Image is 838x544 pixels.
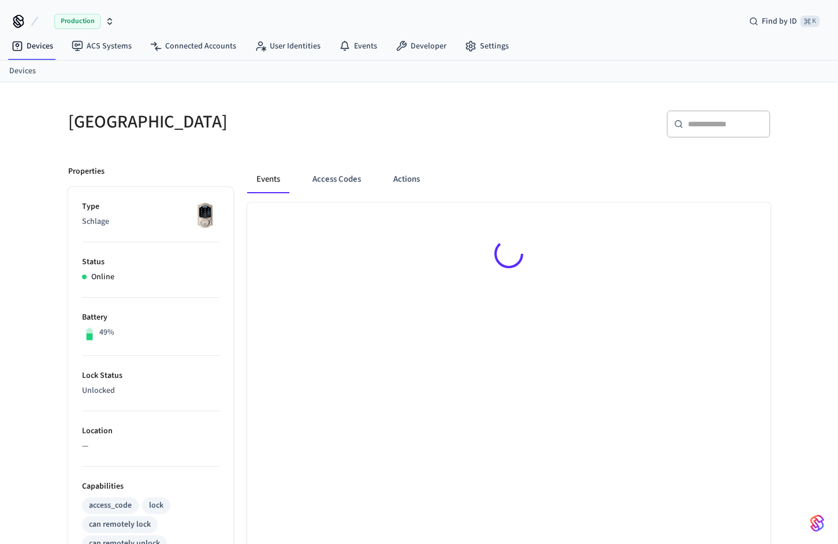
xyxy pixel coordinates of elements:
p: Unlocked [82,385,219,397]
a: Settings [456,36,518,57]
p: Location [82,425,219,437]
a: Developer [386,36,456,57]
h5: [GEOGRAPHIC_DATA] [68,110,412,134]
img: SeamLogoGradient.69752ec5.svg [810,514,824,532]
button: Events [247,166,289,193]
p: Schlage [82,216,219,228]
button: Access Codes [303,166,370,193]
span: Production [54,14,100,29]
p: 49% [99,327,114,339]
p: Battery [82,312,219,324]
button: Actions [384,166,429,193]
p: Properties [68,166,105,178]
p: Type [82,201,219,213]
p: Online [91,271,114,283]
a: Devices [2,36,62,57]
a: Connected Accounts [141,36,245,57]
a: ACS Systems [62,36,141,57]
a: Events [330,36,386,57]
p: Lock Status [82,370,219,382]
div: access_code [89,500,132,512]
a: Devices [9,65,36,77]
p: Status [82,256,219,268]
img: Schlage Sense Smart Deadbolt with Camelot Trim, Front [191,201,219,230]
div: ant example [247,166,770,193]
a: User Identities [245,36,330,57]
div: can remotely lock [89,519,151,531]
span: Find by ID [762,16,797,27]
p: — [82,440,219,452]
div: lock [149,500,163,512]
p: Capabilities [82,481,219,493]
div: Find by ID⌘ K [740,11,829,32]
span: ⌘ K [800,16,820,27]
